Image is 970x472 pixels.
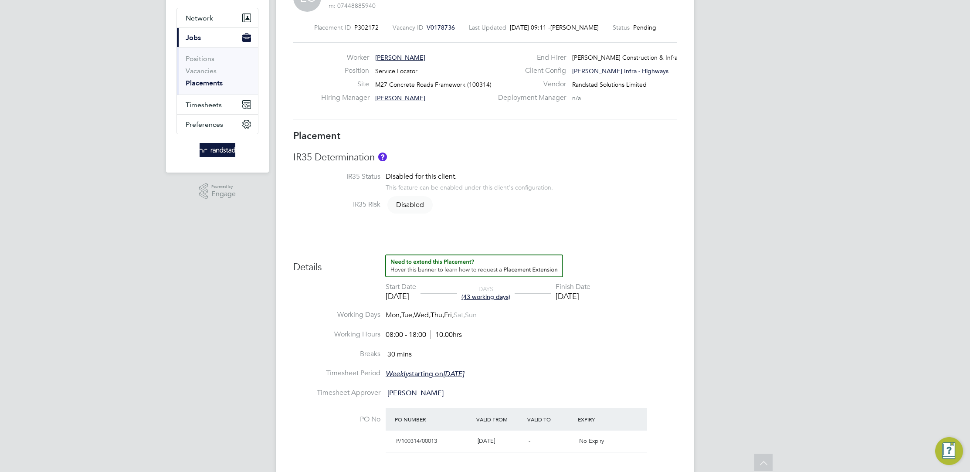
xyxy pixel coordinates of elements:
label: Timesheet Approver [293,388,380,397]
span: No Expiry [579,437,604,445]
span: Powered by [211,183,236,190]
span: [PERSON_NAME] Infra - Highways [572,67,668,75]
span: Disabled [387,196,433,214]
span: Thu, [431,311,444,319]
span: Randstad Solutions Limited [572,81,647,88]
h3: Details [293,255,677,274]
button: About IR35 [378,153,387,161]
span: [PERSON_NAME] [375,54,425,61]
span: 30 mins [387,350,412,359]
em: Weekly [386,370,409,378]
label: Worker [321,53,369,62]
label: IR35 Status [293,172,380,181]
label: IR35 Risk [293,200,380,209]
button: Jobs [177,28,258,47]
span: Jobs [186,34,201,42]
span: Engage [211,190,236,198]
span: P/100314/00013 [396,437,437,445]
span: [DATE] 09:11 - [510,24,550,31]
span: Fri, [444,311,454,319]
div: Jobs [177,47,258,95]
b: Placement [293,130,341,142]
button: Preferences [177,115,258,134]
button: Timesheets [177,95,258,114]
span: [DATE] [478,437,495,445]
div: Finish Date [556,282,590,292]
h3: IR35 Determination [293,151,677,164]
label: Placement ID [314,24,351,31]
span: [PERSON_NAME] [550,24,599,31]
span: starting on [386,370,464,378]
span: Service Locator [375,67,417,75]
span: Disabled for this client. [386,172,457,181]
a: Placements [186,79,223,87]
span: m: 07448885940 [329,2,376,10]
span: [PERSON_NAME] [375,94,425,102]
label: Breaks [293,350,380,359]
span: M27 Concrete Roads Framework (100314) [375,81,492,88]
label: Deployment Manager [493,93,566,102]
span: Network [186,14,213,22]
span: (43 working days) [461,293,510,301]
div: This feature can be enabled under this client's configuration. [386,181,553,191]
span: V0178736 [427,24,455,31]
label: Working Hours [293,330,380,339]
span: n/a [572,94,581,102]
span: [PERSON_NAME] [387,389,444,397]
span: Tue, [401,311,414,319]
span: Pending [633,24,656,31]
button: Network [177,8,258,27]
label: Working Days [293,310,380,319]
label: Client Config [493,66,566,75]
button: How to extend a Placement? [385,255,563,277]
div: [DATE] [386,291,416,301]
label: Vendor [493,80,566,89]
div: Expiry [576,411,627,427]
div: Start Date [386,282,416,292]
label: Position [321,66,369,75]
a: Go to home page [176,143,258,157]
button: Engage Resource Center [935,437,963,465]
label: Status [613,24,630,31]
div: Valid To [525,411,576,427]
div: DAYS [457,285,515,301]
span: Sun [465,311,477,319]
div: PO Number [393,411,474,427]
label: Site [321,80,369,89]
a: Vacancies [186,67,217,75]
label: End Hirer [493,53,566,62]
em: [DATE] [443,370,464,378]
a: Powered byEngage [199,183,236,200]
div: 08:00 - 18:00 [386,330,462,340]
img: randstad-logo-retina.png [200,143,236,157]
span: Preferences [186,120,223,129]
label: Hiring Manager [321,93,369,102]
span: - [529,437,530,445]
span: 10.00hrs [431,330,462,339]
span: Sat, [454,311,465,319]
label: Vacancy ID [393,24,423,31]
span: Mon, [386,311,401,319]
span: Wed, [414,311,431,319]
label: PO No [293,415,380,424]
label: Last Updated [469,24,506,31]
span: [PERSON_NAME] Construction & Infrast… [572,54,688,61]
div: Valid From [474,411,525,427]
div: [DATE] [556,291,590,301]
a: Positions [186,54,214,63]
label: Timesheet Period [293,369,380,378]
span: P302172 [354,24,379,31]
span: Timesheets [186,101,222,109]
